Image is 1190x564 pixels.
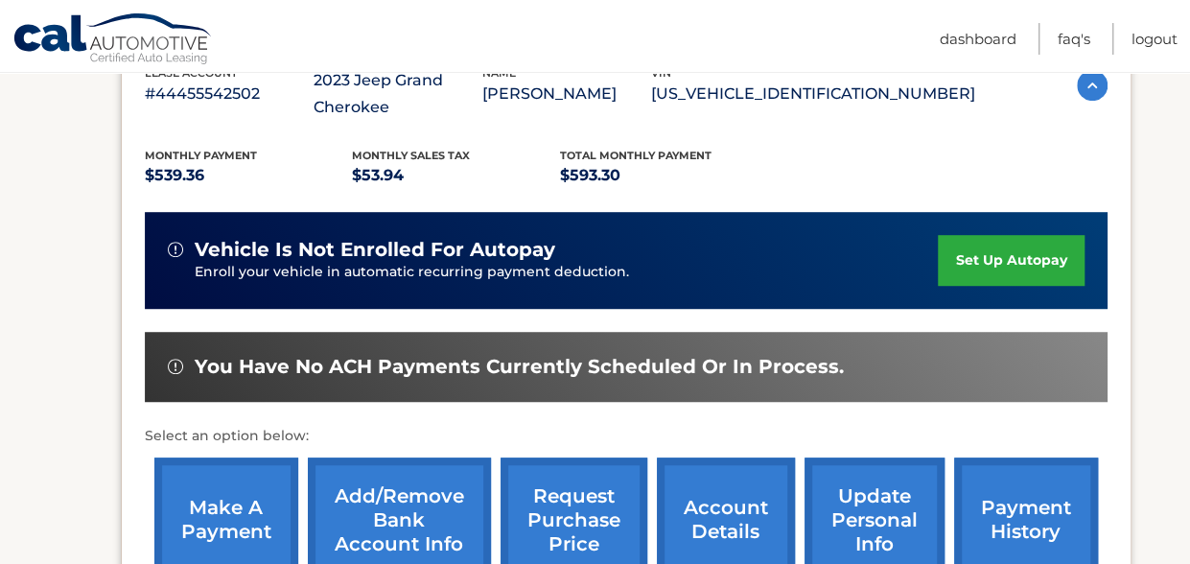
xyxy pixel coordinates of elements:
[168,359,183,374] img: alert-white.svg
[12,12,214,68] a: Cal Automotive
[560,149,712,162] span: Total Monthly Payment
[145,81,314,107] p: #44455542502
[145,425,1108,448] p: Select an option below:
[168,242,183,257] img: alert-white.svg
[1058,23,1090,55] a: FAQ's
[938,235,1084,286] a: set up autopay
[482,81,651,107] p: [PERSON_NAME]
[651,66,671,80] span: vin
[314,67,482,121] p: 2023 Jeep Grand Cherokee
[145,162,353,189] p: $539.36
[940,23,1016,55] a: Dashboard
[1132,23,1178,55] a: Logout
[195,238,555,262] span: vehicle is not enrolled for autopay
[352,149,470,162] span: Monthly sales Tax
[145,66,238,80] span: lease account
[560,162,768,189] p: $593.30
[1077,70,1108,101] img: accordion-active.svg
[195,262,939,283] p: Enroll your vehicle in automatic recurring payment deduction.
[195,355,844,379] span: You have no ACH payments currently scheduled or in process.
[651,81,975,107] p: [US_VEHICLE_IDENTIFICATION_NUMBER]
[145,149,257,162] span: Monthly Payment
[482,66,516,80] span: name
[352,162,560,189] p: $53.94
